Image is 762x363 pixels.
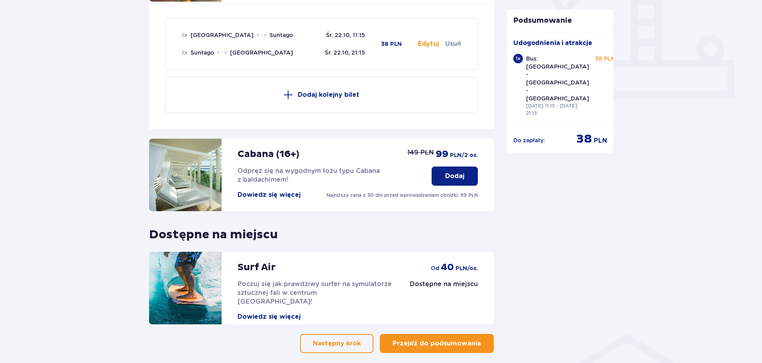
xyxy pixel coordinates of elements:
[576,131,592,147] span: 38
[165,77,478,113] button: Dodaj kolejny bilet
[450,151,478,159] span: PLN /2 os.
[456,265,478,273] span: PLN /os.
[526,55,589,102] p: Bus: [GEOGRAPHIC_DATA] - [GEOGRAPHIC_DATA] - [GEOGRAPHIC_DATA]
[326,31,365,39] p: Śr. 22.10, 11:15
[526,102,589,117] p: [DATE] 11:15 - [DATE] 21:15
[298,90,359,99] p: Dodaj kolejny bilet
[595,55,615,63] p: 38 PLN
[431,264,439,272] span: od
[407,148,434,157] p: 149 PLN
[190,49,214,57] span: Suntago
[149,252,222,324] img: attraction
[432,167,478,186] button: Dodaj
[238,167,380,183] span: Odpręż się na wygodnym łożu typu Cabana z baldachimem!
[217,51,227,54] img: dots
[380,334,494,353] button: Przejdź do podsumowania
[513,39,592,47] p: Udogodnienia i atrakcje
[436,148,448,160] span: 99
[230,49,293,57] span: [GEOGRAPHIC_DATA]
[238,190,300,199] button: Dowiedz się więcej
[513,54,523,63] div: 1 x
[325,49,365,57] p: Śr. 22.10, 21:15
[418,39,439,48] button: Edytuj
[238,148,299,160] p: Cabana (16+)
[182,31,187,39] p: 1 x
[300,334,373,353] button: Następny krok
[182,49,187,57] p: 1 x
[507,16,614,26] p: Podsumowanie
[149,221,278,242] p: Dostępne na miejscu
[313,339,361,348] p: Następny krok
[149,139,222,211] img: attraction
[393,339,481,348] p: Przejdź do podsumowania
[257,34,266,36] img: dots
[238,280,392,305] span: Poczuj się jak prawdziwy surfer na symulatorze sztucznej fali w centrum [GEOGRAPHIC_DATA]!
[238,261,276,273] p: Surf Air
[513,136,545,144] p: Do zapłaty :
[594,136,607,145] span: PLN
[238,312,300,321] button: Dowiedz się więcej
[445,172,464,181] p: Dodaj
[445,39,461,48] button: Usuń
[441,261,454,273] span: 40
[381,40,402,48] p: 38 PLN
[190,31,253,39] span: [GEOGRAPHIC_DATA]
[269,31,293,39] span: Suntago
[326,192,478,199] p: Najniższa cena z 30 dni przed wprowadzeniem obniżki: 99 PLN
[410,280,478,288] p: Dostępne na miejscu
